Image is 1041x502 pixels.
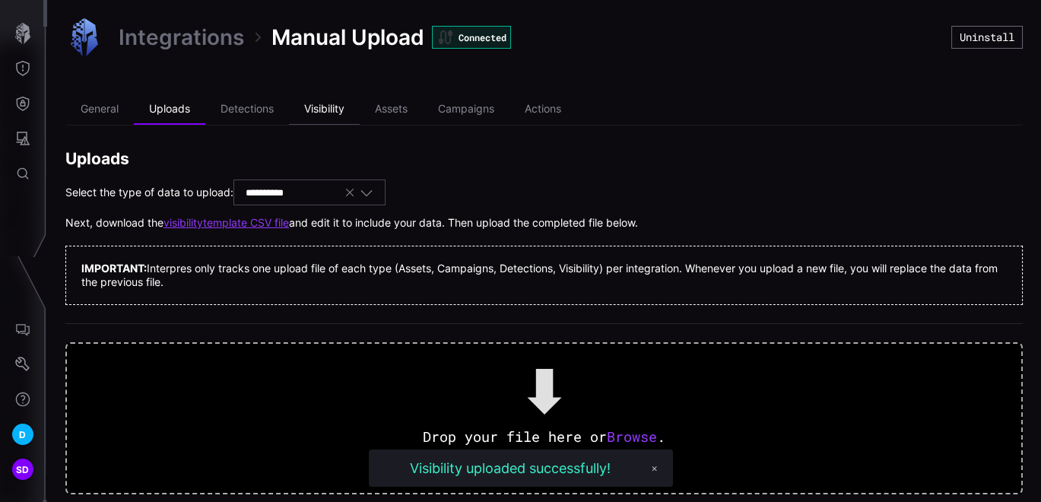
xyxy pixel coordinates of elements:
span: Browse [607,427,657,446]
li: Actions [509,94,576,125]
div: Select the type of data to upload: [65,180,1023,205]
a: visibilitytemplate CSV file [163,216,289,230]
button: ✕ [644,458,665,478]
button: Uninstall [951,26,1023,49]
li: Assets [360,94,423,125]
img: Manual Upload [65,18,103,56]
span: Manual Upload [271,24,424,51]
a: Integrations [119,24,244,51]
div: Next, download the and edit it to include your data. Then upload the completed file below. [65,216,1023,230]
p: Interpres only tracks one upload file of each type ( Assets, Campaigns, Detections, Visibility ) ... [81,262,1007,289]
strong: IMPORTANT: [81,262,147,275]
h2: Uploads [65,148,1023,169]
span: SD [16,462,30,478]
button: Toggle options menu [360,186,373,199]
div: Connected [432,26,511,49]
button: D [1,417,45,452]
span: D [19,427,26,443]
div: Drop your file here or . [423,427,665,447]
button: Clear selection [344,186,356,199]
button: Drop your file here orBrowse.Supports CSV and JSON files [65,342,1023,494]
li: Uploads [134,94,205,125]
div: Visibility uploaded successfully! [410,459,611,477]
button: SD [1,452,45,487]
li: Visibility [289,94,360,125]
li: Detections [205,94,289,125]
li: Campaigns [423,94,509,125]
li: General [65,94,134,125]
